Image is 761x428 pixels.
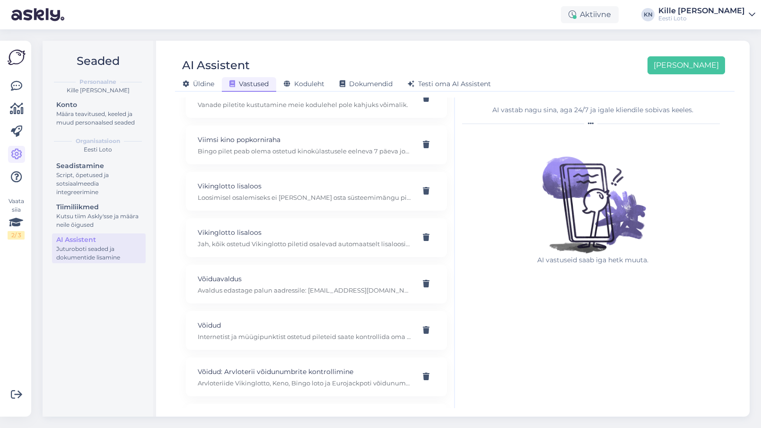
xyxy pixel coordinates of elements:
div: Vikinglotto lisaloosJah, kõik ostetud Vikinglotto piletid osalevad automaatselt lisaloosis, erald... [186,218,447,257]
a: Kille [PERSON_NAME]Eesti Loto [658,7,755,22]
div: Võidud: Arvloterii võidunumbrite kontrollimineArvloteriide Vikinglotto, Keno, Bingo loto ja Euroj... [186,357,447,396]
div: Eesti Loto [658,15,745,22]
div: VõidudInternetist ja müügipunktist ostetud pileteid saate kontrollida oma mängukontol valikust “M... [186,311,447,350]
p: Bingo pilet peab olema ostetud kinokülastusele eelneva 7 päeva jooksul ja Bingo pileti ettenäitam... [198,147,412,155]
div: Vikinglotto lisaloosLoosimisel osalemiseks ei [PERSON_NAME] osta süsteemimängu piletit, võite ost... [186,172,447,211]
div: Script, õpetused ja sotsiaalmeedia integreerimine [56,171,141,196]
p: Loosimisel osalemiseks ei [PERSON_NAME] osta süsteemimängu piletit, võite osta ka üksikuid kombin... [198,193,412,202]
p: Vanade piletite kustutamine meie kodulehel pole kahjuks võimalik. [198,100,412,109]
div: Kille [PERSON_NAME] [658,7,745,15]
a: AI AssistentJuturoboti seaded ja dokumentide lisamine [52,233,146,263]
div: KN [641,8,655,21]
div: Juturoboti seaded ja dokumentide lisamine [56,245,141,262]
p: AI vastuseid saab iga hetk muuta. [531,255,654,265]
p: Võidud [198,320,412,330]
span: Testi oma AI Assistent [408,80,491,88]
span: Üldine [183,80,214,88]
div: 2 / 3 [8,231,25,240]
a: KontoMäära teavitused, keeled ja muud personaalsed seaded [52,98,146,128]
p: Vikinglotto lisaloos [198,181,412,191]
p: Jah, kõik ostetud Vikinglotto piletid osalevad automaatselt lisaloosis, eraldi pileteid registree... [198,240,412,248]
div: Aktiivne [561,6,619,23]
img: Askly Logo [8,48,26,66]
b: Personaalne [79,78,116,86]
div: AI Assistent [56,235,141,245]
p: Viimsi kino popkorniraha [198,134,412,145]
p: Avaldus edastage palun aadressile: [EMAIL_ADDRESS][DOMAIN_NAME] [198,286,412,294]
div: Tiimiliikmed [56,202,141,212]
div: Vanade piletite kustutamineVanade piletite kustutamine meie kodulehel pole kahjuks võimalik. [186,79,447,118]
div: Kille [PERSON_NAME] [50,86,146,95]
p: Internetist ja müügipunktist ostetud pileteid saate kontrollida oma mängukontol valikust “Minu pi... [198,332,412,341]
div: Määra teavitused, keeled ja muud personaalsed seaded [56,110,141,127]
div: Seadistamine [56,161,141,171]
div: Viimsi kino popkornirahaBingo pilet peab olema ostetud kinokülastusele eelneva 7 päeva jooksul ja... [186,125,447,164]
div: Vaata siia [8,197,25,240]
div: VõiduavaldusAvaldus edastage palun aadressile: [EMAIL_ADDRESS][DOMAIN_NAME] [186,265,447,303]
b: Organisatsioon [76,137,120,145]
span: Dokumendid [340,80,393,88]
a: TiimiliikmedKutsu tiim Askly'sse ja määra neile õigused [52,201,146,231]
p: Võidud: Arvloterii võidunumbrite kontrollimine [198,366,412,377]
button: [PERSON_NAME] [647,56,725,74]
span: Koduleht [284,80,324,88]
div: AI vastab nagu sina, aga 24/7 ja igale kliendile sobivas keeles. [462,105,724,115]
div: Eesti Loto [50,145,146,154]
h2: Seaded [50,52,146,70]
p: Vikinglotto lisaloos [198,227,412,238]
div: Kutsu tiim Askly'sse ja määra neile õigused [56,212,141,229]
div: Konto [56,100,141,110]
p: Võiduavaldus [198,274,412,284]
div: AI Assistent [182,56,250,74]
p: Arvloteriide Vikinglotto, Keno, Bingo loto ja Eurojackpoti võidunumbrid avaldatakse meie kodulehe... [198,379,412,387]
img: No qna [531,132,654,255]
a: SeadistamineScript, õpetused ja sotsiaalmeedia integreerimine [52,160,146,198]
span: Vastused [229,80,269,88]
